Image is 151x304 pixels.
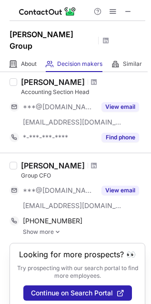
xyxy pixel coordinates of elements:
[21,161,85,170] div: [PERSON_NAME]
[21,60,37,68] span: About
[101,133,139,142] button: Reveal Button
[19,6,76,17] img: ContactOut v5.3.10
[21,88,145,96] div: Accounting Section Head
[23,229,145,235] a: Show more
[23,103,96,111] span: ***@[DOMAIN_NAME]
[57,60,102,68] span: Decision makers
[17,264,138,280] p: Try prospecting with our search portal to find more employees.
[23,186,96,195] span: ***@[DOMAIN_NAME]
[101,102,139,112] button: Reveal Button
[55,229,60,235] img: -
[21,171,145,180] div: Group CFO
[21,77,85,87] div: [PERSON_NAME]
[23,285,132,301] button: Continue on Search Portal
[19,250,136,259] header: Looking for more prospects? 👀
[23,118,122,126] span: [EMAIL_ADDRESS][DOMAIN_NAME]
[23,201,122,210] span: [EMAIL_ADDRESS][DOMAIN_NAME]
[123,60,142,68] span: Similar
[31,289,113,297] span: Continue on Search Portal
[10,29,95,52] h1: [PERSON_NAME] Group
[23,217,82,225] span: [PHONE_NUMBER]
[101,186,139,195] button: Reveal Button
